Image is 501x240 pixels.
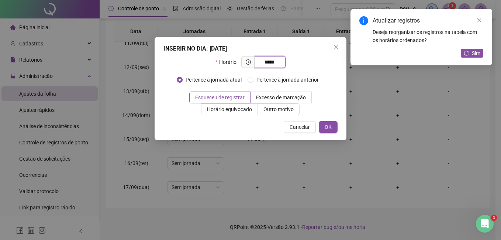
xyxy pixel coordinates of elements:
[461,49,483,58] button: Sim
[373,16,483,25] div: Atualizar registros
[284,121,316,133] button: Cancelar
[359,16,368,25] span: info-circle
[373,28,483,44] div: Deseja reorganizar os registros na tabela com os horários ordenados?
[472,49,480,57] span: Sim
[476,215,494,233] iframe: Intercom live chat
[263,106,294,112] span: Outro motivo
[330,41,342,53] button: Close
[246,59,251,65] span: clock-circle
[215,56,241,68] label: Horário
[163,44,338,53] div: INSERIR NO DIA : [DATE]
[333,44,339,50] span: close
[477,18,482,23] span: close
[290,123,310,131] span: Cancelar
[464,51,469,56] span: reload
[253,76,322,84] span: Pertence à jornada anterior
[195,95,245,100] span: Esqueceu de registrar
[475,16,483,24] a: Close
[256,95,306,100] span: Excesso de marcação
[491,215,497,221] span: 1
[325,123,332,131] span: OK
[319,121,338,133] button: OK
[183,76,245,84] span: Pertence à jornada atual
[207,106,252,112] span: Horário equivocado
